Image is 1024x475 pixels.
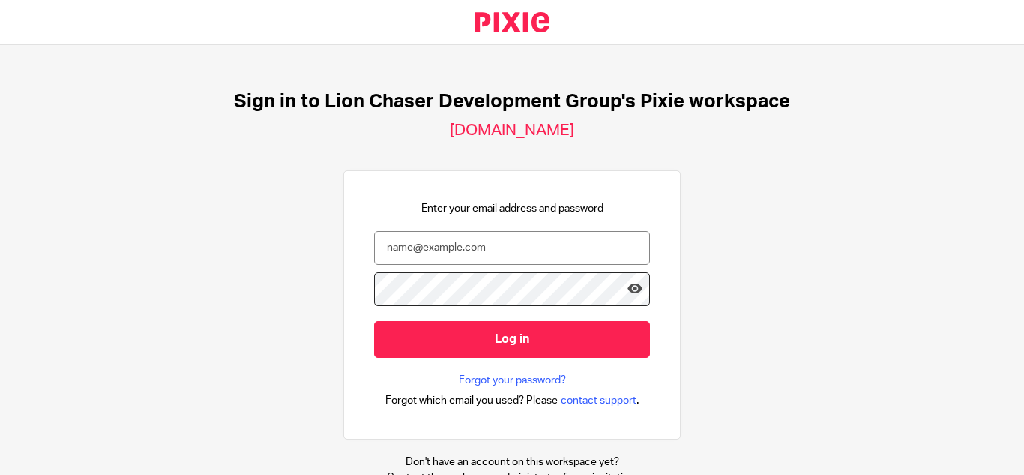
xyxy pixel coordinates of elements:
span: contact support [561,393,636,408]
p: Enter your email address and password [421,201,603,216]
p: Don't have an account on this workspace yet? [387,455,637,470]
input: name@example.com [374,231,650,265]
h2: [DOMAIN_NAME] [450,121,574,140]
div: . [385,392,639,409]
span: Forgot which email you used? Please [385,393,558,408]
h1: Sign in to Lion Chaser Development Group's Pixie workspace [234,90,790,113]
a: Forgot your password? [459,373,566,388]
input: Log in [374,321,650,358]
